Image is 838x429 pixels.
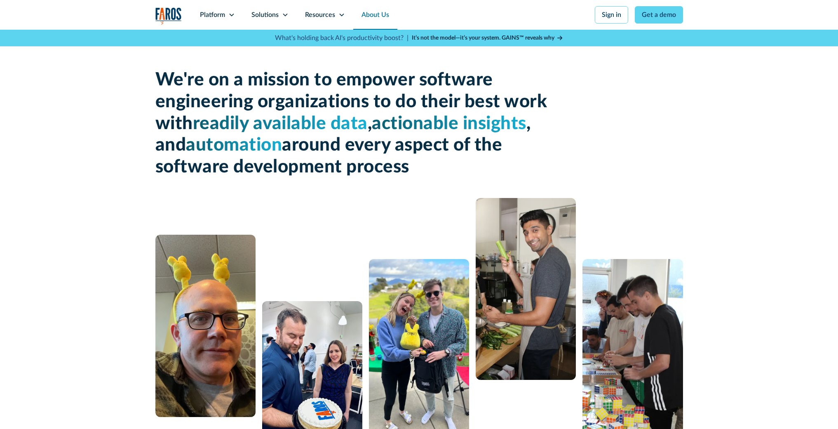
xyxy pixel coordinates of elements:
[595,6,628,24] a: Sign in
[372,115,526,133] span: actionable insights
[155,69,551,178] h1: We're on a mission to empower software engineering organizations to do their best work with , , a...
[155,7,182,24] a: home
[155,235,256,417] img: A man with glasses and a bald head wearing a yellow bunny headband.
[412,34,563,42] a: It’s not the model—it’s your system. GAINS™ reveals why
[200,10,225,20] div: Platform
[635,6,683,24] a: Get a demo
[186,136,282,154] span: automation
[412,35,554,41] strong: It’s not the model—it’s your system. GAINS™ reveals why
[251,10,279,20] div: Solutions
[476,198,576,380] img: man cooking with celery
[155,7,182,24] img: Logo of the analytics and reporting company Faros.
[305,10,335,20] div: Resources
[275,33,408,43] p: What's holding back AI's productivity boost? |
[193,115,368,133] span: readily available data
